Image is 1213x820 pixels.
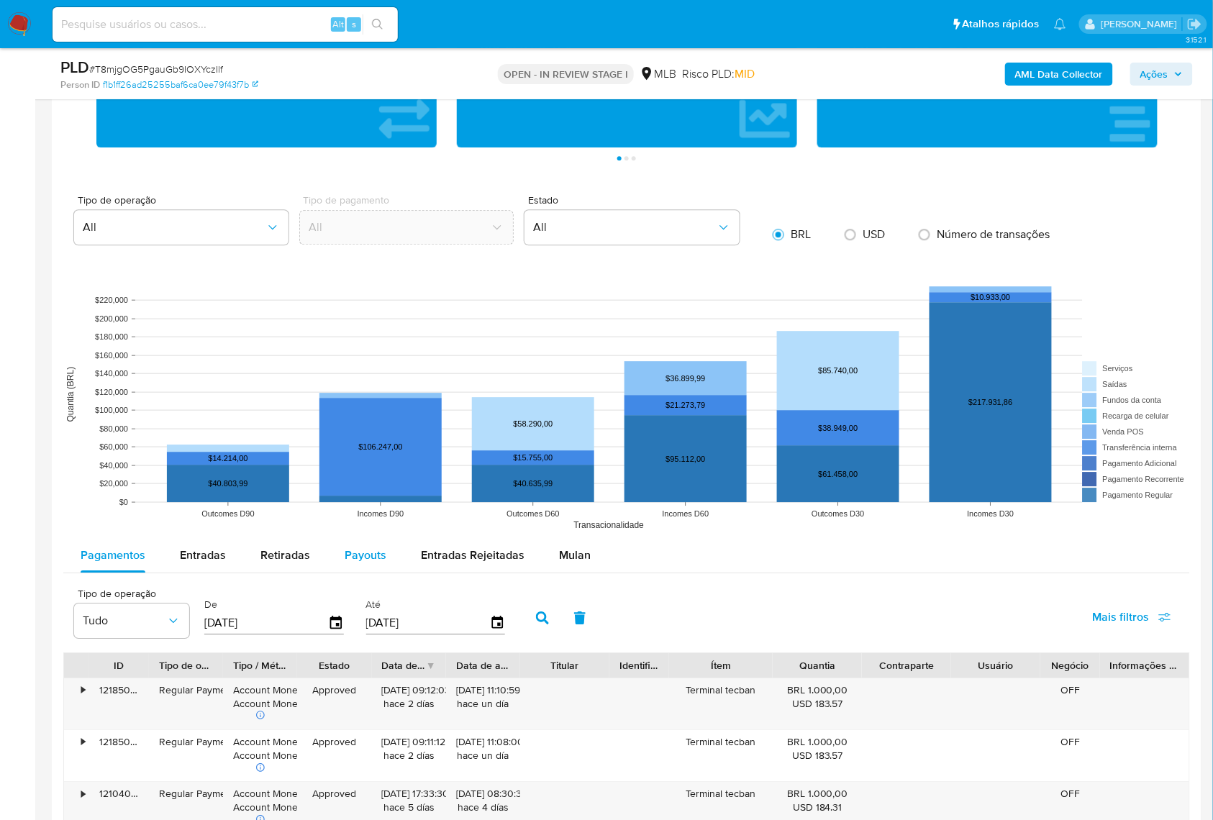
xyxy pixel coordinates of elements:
b: AML Data Collector [1015,63,1103,86]
button: AML Data Collector [1005,63,1113,86]
a: Sair [1187,17,1202,32]
span: Atalhos rápidos [963,17,1040,32]
span: 3.152.1 [1186,34,1206,45]
a: Notificações [1054,18,1066,30]
a: f1b1ff26ad25255baf6ca0ee79f43f7b [103,78,258,91]
span: s [352,17,356,31]
input: Pesquise usuários ou casos... [53,15,398,34]
span: Ações [1140,63,1168,86]
span: MID [735,65,755,82]
span: Risco PLD: [682,66,755,82]
span: Alt [332,17,344,31]
b: Person ID [60,78,100,91]
p: priscilla.barbante@mercadopago.com.br [1101,17,1182,31]
button: search-icon [363,14,392,35]
button: Ações [1130,63,1193,86]
div: MLB [640,66,676,82]
p: OPEN - IN REVIEW STAGE I [498,64,634,84]
b: PLD [60,55,89,78]
span: # T8mjgOG5PgauGb9IOXYczIlf [89,62,223,76]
